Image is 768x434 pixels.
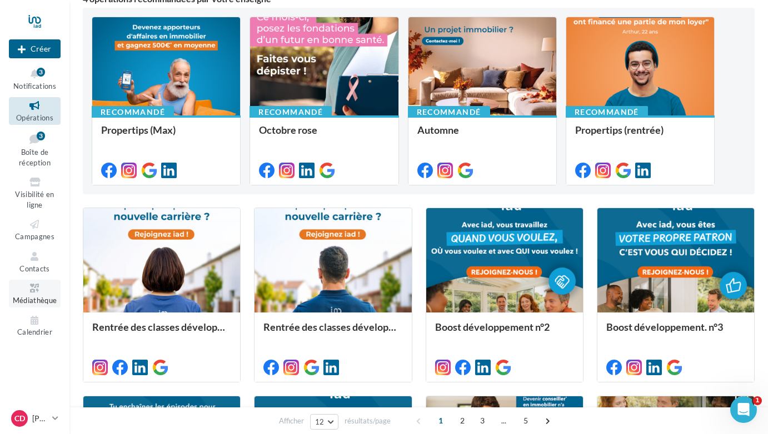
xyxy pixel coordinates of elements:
[13,82,56,90] span: Notifications
[37,68,45,77] div: 3
[14,413,25,424] span: CD
[9,39,61,58] button: Créer
[9,216,61,243] a: Campagnes
[128,64,137,73] img: tab_keywords_by_traffic_grey.svg
[19,148,51,167] span: Boîte de réception
[58,65,86,73] div: Domaine
[31,18,54,27] div: v 4.0.25
[9,280,61,307] a: Médiathèque
[17,328,52,337] span: Calendrier
[517,412,535,430] span: 5
[15,190,54,209] span: Visibilité en ligne
[432,412,450,430] span: 1
[263,321,402,344] div: Rentrée des classes développement (conseiller)
[9,129,61,170] a: Boîte de réception3
[259,124,389,147] div: Octobre rose
[453,412,471,430] span: 2
[345,416,391,426] span: résultats/page
[29,29,126,38] div: Domaine: [DOMAIN_NAME]
[9,312,61,339] a: Calendrier
[37,132,45,140] div: 3
[13,296,57,305] span: Médiathèque
[92,321,231,344] div: Rentrée des classes développement (conseillère)
[46,64,55,73] img: tab_domain_overview_orange.svg
[140,65,168,73] div: Mots-clés
[92,106,174,118] div: Recommandé
[101,124,231,147] div: Propertips (Max)
[15,232,54,241] span: Campagnes
[9,408,61,429] a: CD [PERSON_NAME]
[250,106,332,118] div: Recommandé
[730,396,757,423] iframe: Intercom live chat
[566,106,648,118] div: Recommandé
[435,321,574,344] div: Boost développement n°2
[315,417,325,426] span: 12
[575,124,705,147] div: Propertips (rentrée)
[18,18,27,27] img: logo_orange.svg
[9,39,61,58] div: Nouvelle campagne
[495,412,513,430] span: ...
[408,106,490,118] div: Recommandé
[9,174,61,211] a: Visibilité en ligne
[473,412,491,430] span: 3
[9,65,61,93] button: Notifications 3
[753,396,762,405] span: 1
[310,414,338,430] button: 12
[19,264,50,273] span: Contacts
[9,248,61,275] a: Contacts
[32,413,48,424] p: [PERSON_NAME]
[9,97,61,124] a: Opérations
[417,124,547,147] div: Automne
[18,29,27,38] img: website_grey.svg
[606,321,745,344] div: Boost développement. n°3
[279,416,304,426] span: Afficher
[16,113,53,122] span: Opérations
